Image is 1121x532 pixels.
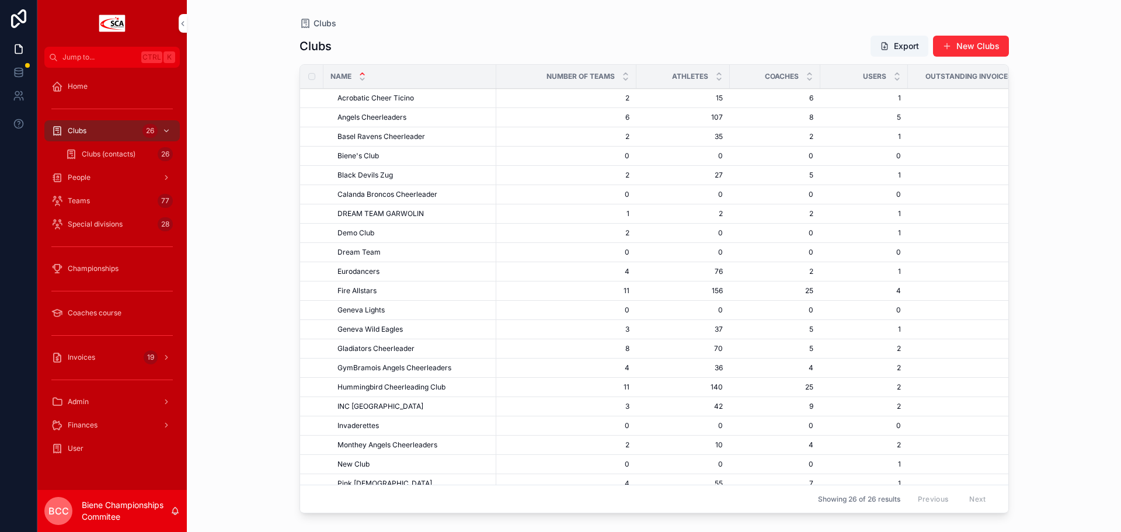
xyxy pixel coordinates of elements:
[44,438,180,459] a: User
[827,402,901,411] span: 2
[908,344,1020,353] span: 1
[503,460,629,469] span: 0
[737,440,813,450] span: 4
[827,190,901,199] span: 0
[643,421,723,430] span: 0
[503,267,629,276] span: 4
[141,51,162,63] span: Ctrl
[337,286,377,295] span: Fire Allstars
[144,350,158,364] div: 19
[643,248,723,257] span: 0
[643,267,723,276] span: 76
[337,402,423,411] span: INC [GEOGRAPHIC_DATA]
[908,267,1020,276] span: 1
[643,151,723,161] span: 0
[871,36,928,57] button: Export
[503,325,629,334] span: 3
[68,308,121,318] span: Coaches course
[908,209,1020,218] span: 0
[44,190,180,211] a: Teams77
[158,217,173,231] div: 28
[908,286,1020,295] span: 1
[503,363,629,373] span: 4
[908,440,1020,450] span: 1
[737,325,813,334] span: 5
[827,228,901,238] span: 1
[546,72,615,81] span: Number of teams
[643,93,723,103] span: 15
[44,391,180,412] a: Admin
[827,440,901,450] span: 2
[737,479,813,488] span: 7
[503,479,629,488] span: 4
[68,220,123,229] span: Special divisions
[503,190,629,199] span: 0
[337,93,414,103] span: Acrobatic Cheer Ticino
[68,82,88,91] span: Home
[337,190,437,199] span: Calanda Broncos Cheerleader
[737,305,813,315] span: 0
[68,264,119,273] span: Championships
[908,190,1020,199] span: 0
[737,190,813,199] span: 0
[643,363,723,373] span: 36
[503,305,629,315] span: 0
[44,120,180,141] a: Clubs26
[82,499,170,523] p: Biene Championships Commitee
[98,14,126,33] img: App logo
[827,325,901,334] span: 1
[908,228,1020,238] span: 0
[863,72,886,81] span: Users
[908,460,1020,469] span: 0
[827,209,901,218] span: 1
[737,267,813,276] span: 2
[737,344,813,353] span: 5
[737,113,813,122] span: 8
[908,93,1020,103] span: 1
[933,36,1009,57] button: New Clubs
[44,167,180,188] a: People
[925,72,1012,81] span: Outstanding invoices
[503,383,629,392] span: 11
[737,402,813,411] span: 9
[827,286,901,295] span: 4
[337,479,432,488] span: Pink [DEMOGRAPHIC_DATA]
[503,209,629,218] span: 1
[643,325,723,334] span: 37
[827,460,901,469] span: 1
[337,248,381,257] span: Dream Team
[165,53,174,62] span: K
[737,383,813,392] span: 25
[314,18,336,29] span: Clubs
[765,72,799,81] span: Coaches
[337,267,380,276] span: Eurodancers
[643,228,723,238] span: 0
[643,286,723,295] span: 156
[908,421,1020,430] span: 0
[68,196,90,206] span: Teams
[908,479,1020,488] span: 1
[503,151,629,161] span: 0
[503,421,629,430] span: 0
[737,286,813,295] span: 25
[337,171,393,180] span: Black Devils Zug
[337,421,379,430] span: Invaderettes
[330,72,351,81] span: Name
[337,383,445,392] span: Hummingbird Cheerleading Club
[58,144,180,165] a: Clubs (contacts)26
[503,93,629,103] span: 2
[503,132,629,141] span: 2
[337,344,415,353] span: Gladiators Cheerleader
[827,93,901,103] span: 1
[503,171,629,180] span: 2
[908,383,1020,392] span: 1
[737,363,813,373] span: 4
[818,495,900,504] span: Showing 26 of 26 results
[827,344,901,353] span: 2
[337,113,406,122] span: Angels Cheerleaders
[337,209,424,218] span: DREAM TEAM GARWOLIN
[908,248,1020,257] span: 0
[503,228,629,238] span: 2
[737,171,813,180] span: 5
[82,149,135,159] span: Clubs (contacts)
